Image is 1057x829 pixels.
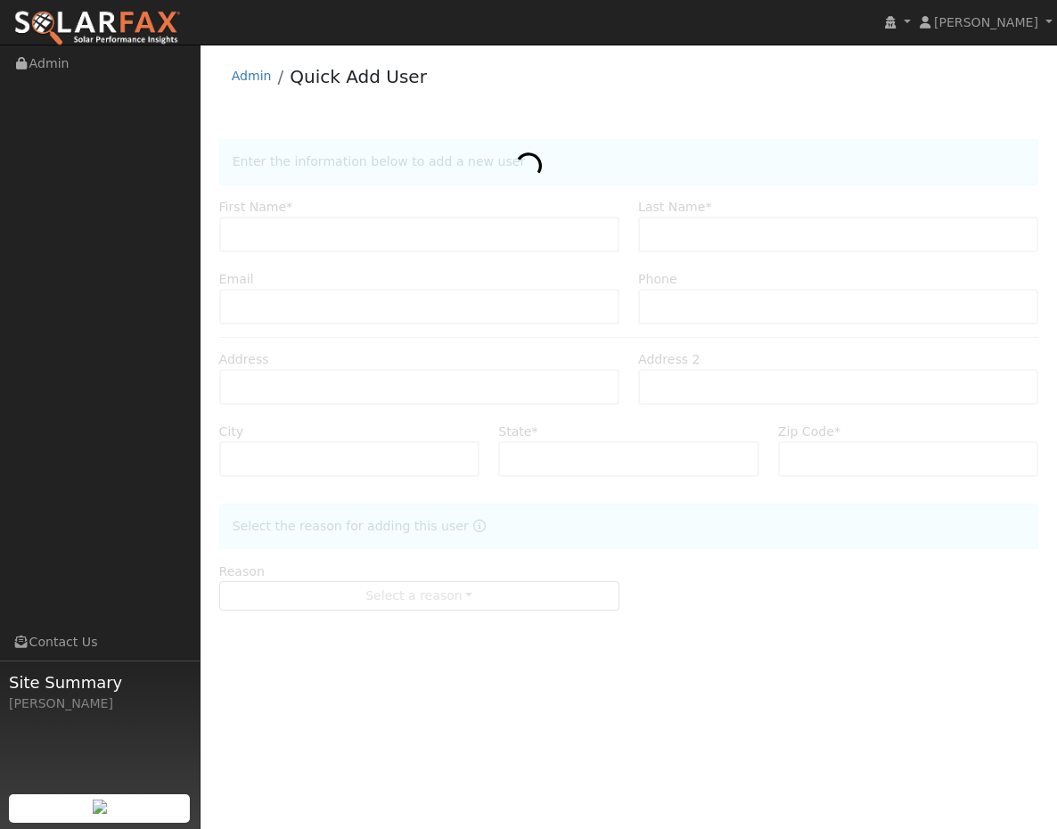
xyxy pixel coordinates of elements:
[290,66,427,87] a: Quick Add User
[9,694,191,713] div: [PERSON_NAME]
[232,69,272,83] a: Admin
[13,10,181,47] img: SolarFax
[934,15,1038,29] span: [PERSON_NAME]
[9,670,191,694] span: Site Summary
[93,800,107,814] img: retrieve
